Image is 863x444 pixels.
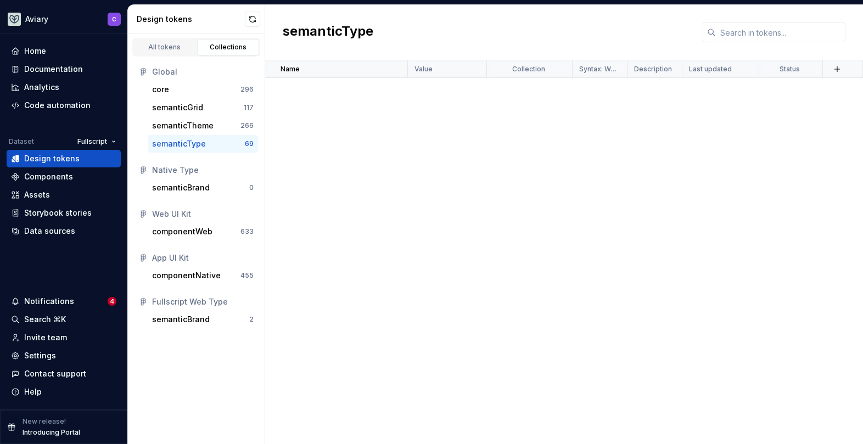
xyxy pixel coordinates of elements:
button: Search ⌘K [7,311,121,328]
a: Assets [7,186,121,204]
div: 69 [245,139,254,148]
a: Home [7,42,121,60]
button: semanticTheme266 [148,117,258,134]
button: Contact support [7,365,121,383]
div: semanticTheme [152,120,214,131]
div: Aviary [25,14,48,25]
button: componentNative455 [148,267,258,284]
div: Dataset [9,137,34,146]
a: Code automation [7,97,121,114]
div: 2 [249,315,254,324]
p: New release! [23,417,66,426]
h2: semanticType [283,23,373,42]
div: Assets [24,189,50,200]
button: semanticBrand0 [148,179,258,196]
div: Components [24,171,73,182]
a: Design tokens [7,150,121,167]
a: Settings [7,347,121,364]
div: Analytics [24,82,59,93]
div: Help [24,386,42,397]
div: Design tokens [24,153,80,164]
div: Settings [24,350,56,361]
button: componentWeb633 [148,223,258,240]
a: Components [7,168,121,186]
div: App UI Kit [152,252,254,263]
div: Native Type [152,165,254,176]
img: 256e2c79-9abd-4d59-8978-03feab5a3943.png [8,13,21,26]
p: Syntax: Web [579,65,618,74]
p: Status [780,65,800,74]
div: core [152,84,169,95]
div: 633 [240,227,254,236]
div: Storybook stories [24,207,92,218]
a: Analytics [7,78,121,96]
button: Fullscript [72,134,121,149]
div: Search ⌘K [24,314,66,325]
div: componentNative [152,270,221,281]
div: Code automation [24,100,91,111]
p: Name [281,65,300,74]
p: Value [414,65,433,74]
div: componentWeb [152,226,212,237]
a: Invite team [7,329,121,346]
button: AviaryC [2,7,125,31]
div: semanticType [152,138,206,149]
div: 117 [244,103,254,112]
div: Documentation [24,64,83,75]
div: Collections [201,43,256,52]
div: All tokens [137,43,192,52]
button: core296 [148,81,258,98]
a: Data sources [7,222,121,240]
div: 0 [249,183,254,192]
div: 455 [240,271,254,280]
div: Home [24,46,46,57]
div: Fullscript Web Type [152,296,254,307]
button: semanticGrid117 [148,99,258,116]
input: Search in tokens... [716,23,845,42]
div: 266 [240,121,254,130]
div: Invite team [24,332,67,343]
div: 296 [240,85,254,94]
p: Introducing Portal [23,428,80,437]
div: semanticBrand [152,314,210,325]
div: Design tokens [137,14,245,25]
p: Collection [512,65,545,74]
div: Notifications [24,296,74,307]
button: Notifications4 [7,293,121,310]
button: semanticBrand2 [148,311,258,328]
div: Global [152,66,254,77]
p: Description [634,65,672,74]
div: Web UI Kit [152,209,254,220]
div: semanticBrand [152,182,210,193]
span: Fullscript [77,137,107,146]
div: semanticGrid [152,102,203,113]
div: Data sources [24,226,75,237]
div: Contact support [24,368,86,379]
p: Last updated [689,65,732,74]
a: Documentation [7,60,121,78]
button: Help [7,383,121,401]
span: 4 [108,297,116,306]
button: semanticType69 [148,135,258,153]
div: C [112,15,116,24]
a: Storybook stories [7,204,121,222]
